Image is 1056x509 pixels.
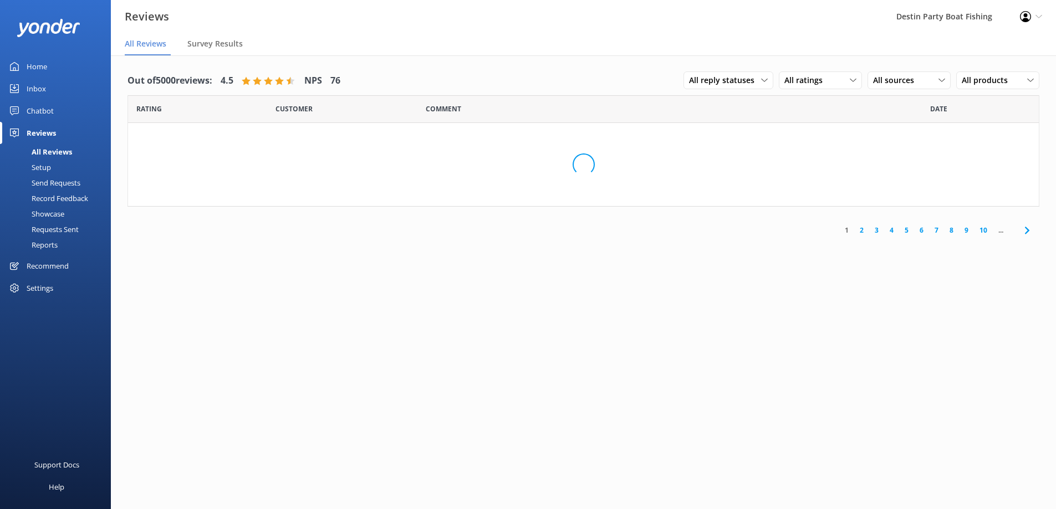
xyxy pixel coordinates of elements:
a: 10 [974,225,993,235]
a: 9 [959,225,974,235]
div: Settings [27,277,53,299]
span: Survey Results [187,38,243,49]
a: Showcase [7,206,111,222]
h3: Reviews [125,8,169,25]
span: All products [962,74,1014,86]
span: All Reviews [125,38,166,49]
a: Reports [7,237,111,253]
span: All reply statuses [689,74,761,86]
a: 2 [854,225,869,235]
div: Inbox [27,78,46,100]
div: Recommend [27,255,69,277]
h4: NPS [304,74,322,88]
div: All Reviews [7,144,72,160]
div: Chatbot [27,100,54,122]
div: Reports [7,237,58,253]
a: Requests Sent [7,222,111,237]
div: Home [27,55,47,78]
div: Showcase [7,206,64,222]
a: Setup [7,160,111,175]
a: 4 [884,225,899,235]
a: 1 [839,225,854,235]
div: Record Feedback [7,191,88,206]
div: Help [49,476,64,498]
div: Requests Sent [7,222,79,237]
h4: 4.5 [221,74,233,88]
div: Setup [7,160,51,175]
span: Question [426,104,461,114]
div: Reviews [27,122,56,144]
span: Date [930,104,947,114]
h4: 76 [330,74,340,88]
a: 7 [929,225,944,235]
a: 5 [899,225,914,235]
div: Send Requests [7,175,80,191]
h4: Out of 5000 reviews: [127,74,212,88]
span: All sources [873,74,921,86]
span: Date [276,104,313,114]
span: ... [993,225,1009,235]
a: 8 [944,225,959,235]
a: 3 [869,225,884,235]
a: Send Requests [7,175,111,191]
span: All ratings [784,74,829,86]
div: Support Docs [34,454,79,476]
a: Record Feedback [7,191,111,206]
a: 6 [914,225,929,235]
span: Date [136,104,162,114]
a: All Reviews [7,144,111,160]
img: yonder-white-logo.png [17,19,80,37]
